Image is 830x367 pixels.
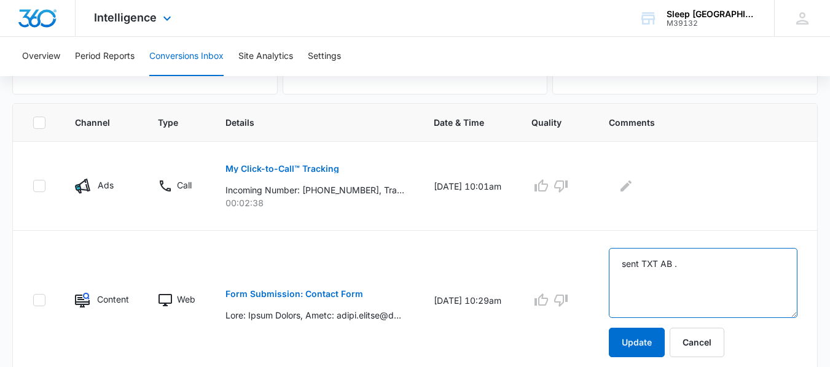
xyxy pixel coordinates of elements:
[75,116,111,129] span: Channel
[434,116,484,129] span: Date & Time
[177,293,195,306] p: Web
[225,309,404,322] p: Lore: Ipsum Dolors, Ametc: adipi.elitse@doeiu.tem, Incid: 375-854-7838, Utl etd m ali enimadm?: V...
[75,37,135,76] button: Period Reports
[609,328,665,357] button: Update
[225,183,404,196] p: Incoming Number: [PHONE_NUMBER], Tracking Number: [PHONE_NUMBER], Ring To: [PHONE_NUMBER], Caller...
[149,37,224,76] button: Conversions Inbox
[419,142,517,231] td: [DATE] 10:01am
[616,176,636,196] button: Edit Comments
[609,116,780,129] span: Comments
[225,290,363,298] p: Form Submission: Contact Form
[670,328,724,357] button: Cancel
[531,116,562,129] span: Quality
[225,116,386,129] span: Details
[225,196,404,209] p: 00:02:38
[667,19,756,28] div: account id
[97,293,128,306] p: Content
[98,179,114,191] p: Ads
[225,164,339,173] p: My Click-to-Call™ Tracking
[158,116,178,129] span: Type
[225,279,363,309] button: Form Submission: Contact Form
[225,154,339,183] button: My Click-to-Call™ Tracking
[22,37,60,76] button: Overview
[177,179,192,191] p: Call
[94,11,157,24] span: Intelligence
[667,9,756,19] div: account name
[238,37,293,76] button: Site Analytics
[308,37,341,76] button: Settings
[609,248,797,318] textarea: sent TXT AB .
